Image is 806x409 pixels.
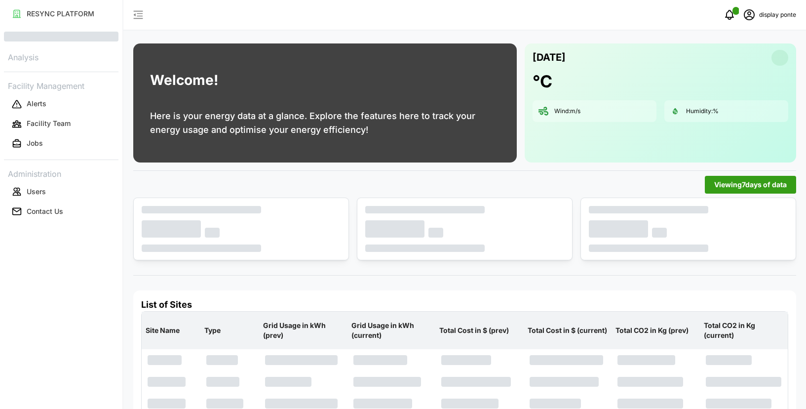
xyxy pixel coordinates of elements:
h1: °C [533,71,552,92]
p: Grid Usage in kWh (current) [349,313,434,349]
p: Total CO2 in Kg (prev) [614,318,698,343]
p: Alerts [27,99,46,109]
p: Analysis [4,49,118,64]
p: Facility Team [27,119,71,128]
a: Jobs [4,134,118,154]
p: Total CO2 in Kg (current) [702,313,786,349]
button: Viewing7days of data [705,176,796,194]
p: Users [27,187,46,197]
p: Wind: m/s [554,107,580,116]
p: RESYNC PLATFORM [27,9,94,19]
p: Contact Us [27,206,63,216]
p: Site Name [144,318,198,343]
p: Administration [4,166,118,180]
p: Jobs [27,138,43,148]
p: Humidity: % [686,107,719,116]
button: Users [4,183,118,201]
p: Type [202,318,257,343]
p: Here is your energy data at a glance. Explore the features here to track your energy usage and op... [150,109,500,137]
a: Facility Team [4,114,118,134]
p: Facility Management [4,78,118,92]
button: Facility Team [4,115,118,133]
h4: List of Sites [141,298,788,311]
button: Jobs [4,135,118,153]
button: Contact Us [4,203,118,220]
button: Alerts [4,95,118,113]
p: Total Cost in $ (prev) [437,318,522,343]
a: Contact Us [4,202,118,221]
p: Total Cost in $ (current) [526,318,610,343]
p: display ponte [759,10,796,20]
p: [DATE] [533,49,566,66]
a: Users [4,182,118,202]
p: Grid Usage in kWh (prev) [261,313,345,349]
a: Alerts [4,94,118,114]
button: schedule [739,5,759,25]
button: RESYNC PLATFORM [4,5,118,23]
a: RESYNC PLATFORM [4,4,118,24]
button: notifications [720,5,739,25]
span: Viewing 7 days of data [714,176,787,193]
h1: Welcome! [150,70,218,91]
